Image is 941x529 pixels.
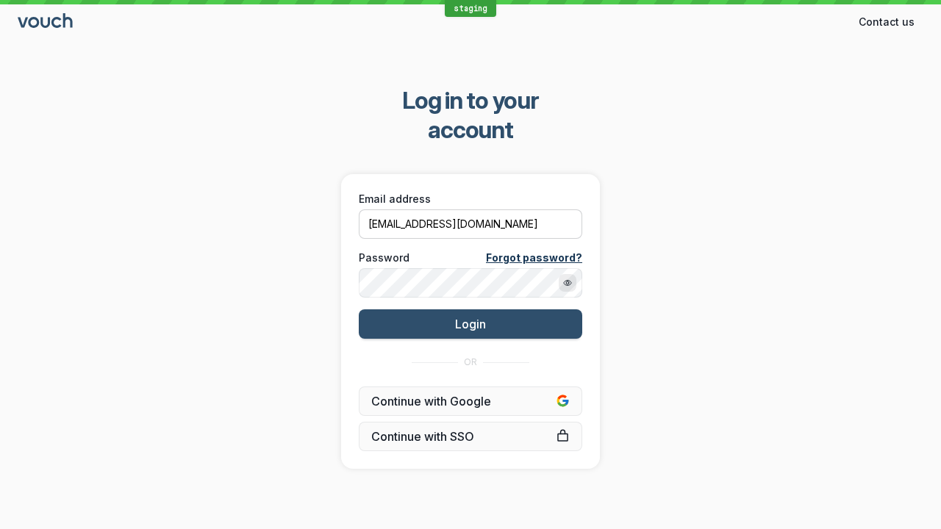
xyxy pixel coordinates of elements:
[859,15,915,29] span: Contact us
[359,251,409,265] span: Password
[464,356,477,368] span: OR
[359,386,582,416] button: Continue with Google
[371,429,570,444] span: Continue with SSO
[359,192,431,206] span: Email address
[559,274,576,292] button: Show password
[18,16,75,29] a: Go to sign in
[850,10,923,34] button: Contact us
[359,422,582,451] a: Continue with SSO
[455,317,486,331] span: Login
[371,394,570,409] span: Continue with Google
[359,309,582,339] button: Login
[486,251,582,265] a: Forgot password?
[361,86,581,145] span: Log in to your account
